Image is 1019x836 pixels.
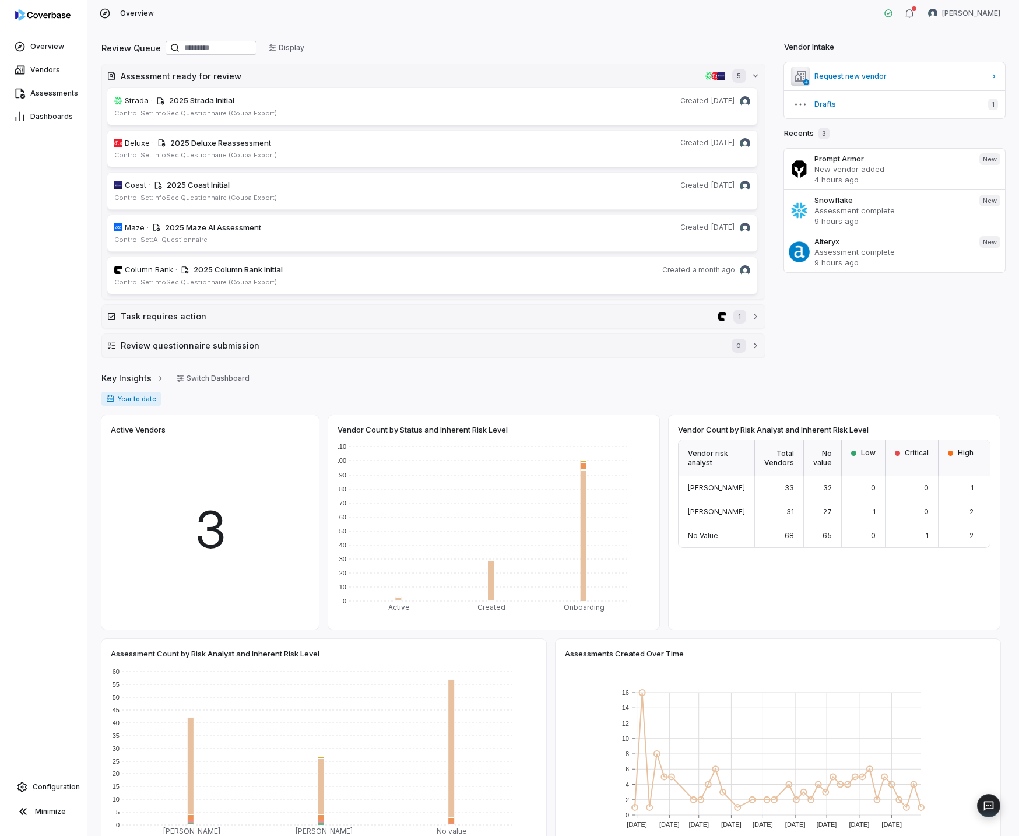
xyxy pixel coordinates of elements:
[785,483,794,492] span: 33
[339,584,346,591] text: 10
[151,95,153,107] span: ·
[881,821,902,828] text: [DATE]
[107,257,758,294] a: column.comColumn Bank· 2025 Column Bank InitialCreateda month agoDaniel Aranibar avatarControl Se...
[784,128,830,139] h2: Recents
[2,59,85,80] a: Vendors
[2,106,85,127] a: Dashboards
[688,531,718,540] span: No Value
[175,264,177,276] span: ·
[622,689,629,696] text: 16
[107,215,758,252] a: maze.coMaze· 2025 Maze AI AssessmentCreated[DATE]Daniel Aranibar avatarControl Set:AI Questionnaire
[170,138,271,147] span: 2025 Deluxe Reassessment
[338,424,508,435] span: Vendor Count by Status and Inherent Risk Level
[125,264,173,276] span: Column Bank
[979,195,1000,206] span: New
[113,681,120,688] text: 55
[814,216,970,226] p: 9 hours ago
[958,448,974,458] span: High
[339,486,346,493] text: 80
[113,758,120,765] text: 25
[814,257,970,268] p: 9 hours ago
[121,310,714,322] h2: Task requires action
[921,5,1007,22] button: Daniel Aranibar avatar[PERSON_NAME]
[121,339,720,352] h2: Review questionnaire submission
[339,570,346,577] text: 20
[107,87,758,125] a: stradaglobal.comStrada· 2025 Strada InitialCreated[DATE]Daniel Aranibar avatarControl Set:InfoSec...
[733,310,746,324] span: 1
[823,507,832,516] span: 27
[784,90,1006,118] button: Drafts1
[626,750,629,757] text: 8
[15,9,71,21] img: Coverbase logo
[113,770,120,777] text: 20
[102,64,765,87] button: Assessment ready for reviewstradaglobal.comdeluxe.comcoast.io5
[622,704,629,711] text: 14
[784,231,1006,272] a: AlteryxAssessment complete9 hours agoNew
[339,472,346,479] text: 90
[740,265,750,276] img: Daniel Aranibar avatar
[147,222,149,234] span: ·
[113,719,120,726] text: 40
[125,138,150,149] span: Deluxe
[969,531,974,540] span: 2
[721,821,742,828] text: [DATE]
[804,440,842,476] div: No value
[680,96,708,106] span: Created
[194,265,283,274] span: 2025 Column Bank Initial
[740,96,750,107] img: Daniel Aranibar avatar
[98,366,168,391] button: Key Insights
[101,392,161,406] span: Year to date
[659,821,680,828] text: [DATE]
[688,821,709,828] text: [DATE]
[169,96,234,105] span: 2025 Strada Initial
[339,556,346,563] text: 30
[622,735,629,742] text: 10
[711,96,735,106] span: [DATE]
[814,164,970,174] p: New vendor added
[924,483,929,492] span: 0
[861,448,876,458] span: Low
[125,95,149,107] span: Strada
[30,89,78,98] span: Assessments
[107,172,758,210] a: coast.ioCoast· 2025 Coast InitialCreated[DATE]Daniel Aranibar avatarControl Set:InfoSec Questionn...
[814,195,970,205] h3: Snowflake
[113,668,120,675] text: 60
[336,443,346,450] text: 110
[116,809,120,816] text: 5
[113,783,120,790] text: 15
[785,531,794,540] span: 68
[101,366,164,391] a: Key Insights
[740,138,750,149] img: Daniel Aranibar avatar
[116,821,120,828] text: 0
[740,181,750,191] img: Daniel Aranibar avatar
[971,483,974,492] span: 1
[2,36,85,57] a: Overview
[336,457,346,464] text: 100
[814,247,970,257] p: Assessment complete
[814,100,979,109] span: Drafts
[107,130,758,168] a: deluxe.comDeluxe· 2025 Deluxe ReassessmentCreated[DATE]Daniel Aranibar avatarControl Set:InfoSec ...
[969,507,974,516] span: 2
[149,180,150,191] span: ·
[680,181,708,190] span: Created
[873,507,876,516] span: 1
[849,821,870,828] text: [DATE]
[814,236,970,247] h3: Alteryx
[753,821,773,828] text: [DATE]
[711,138,735,147] span: [DATE]
[979,153,1000,165] span: New
[114,236,208,244] span: Control Set: AI Questionnaire
[814,153,970,164] h3: Prompt Armor
[114,151,277,159] span: Control Set: InfoSec Questionnaire (Coupa Export)
[169,370,256,387] button: Switch Dashboard
[261,39,311,57] button: Display
[30,65,60,75] span: Vendors
[125,222,145,234] span: Maze
[339,500,346,507] text: 70
[679,440,755,476] div: Vendor risk analyst
[732,339,746,353] span: 0
[626,781,629,788] text: 4
[784,189,1006,231] a: SnowflakeAssessment complete9 hours agoNew
[818,128,830,139] span: 3
[662,265,690,275] span: Created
